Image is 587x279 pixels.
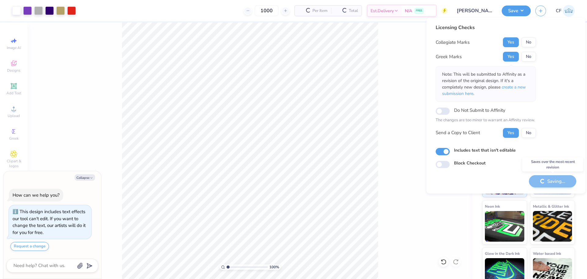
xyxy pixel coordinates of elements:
p: The changes are too minor to warrant an Affinity review. [436,117,536,123]
span: FREE [416,9,422,13]
span: Designs [7,68,20,73]
img: Cholo Fernandez [563,5,575,17]
button: Collapse [75,174,95,181]
div: Send a Copy to Client [436,129,480,136]
button: Yes [503,37,519,47]
button: Save [502,6,531,16]
div: Saves over the most recent revision [522,157,583,172]
button: No [521,37,536,47]
span: Image AI [7,45,21,50]
button: No [521,52,536,62]
button: No [521,128,536,138]
div: How can we help you? [13,192,60,198]
span: Total [349,8,358,14]
label: Do Not Submit to Affinity [454,106,505,114]
button: Yes [503,52,519,62]
span: Upload [8,113,20,118]
label: Block Checkout [454,160,485,166]
span: 100 % [269,264,279,270]
div: This design includes text effects our tool can't edit. If you want to change the text, our artist... [13,209,86,236]
span: Water based Ink [533,250,561,257]
span: Glow in the Dark Ink [485,250,520,257]
span: Metallic & Glitter Ink [533,203,569,209]
div: Collegiate Marks [436,39,470,46]
span: Est. Delivery [371,8,394,14]
a: CF [556,5,575,17]
div: Licensing Checks [436,24,536,31]
span: Clipart & logos [3,159,24,168]
button: Yes [503,128,519,138]
input: Untitled Design [452,5,497,17]
span: Greek [9,136,19,141]
span: CF [556,7,561,14]
img: Neon Ink [485,211,524,242]
span: Neon Ink [485,203,500,209]
input: – – [255,5,279,16]
span: Add Text [6,91,21,96]
label: Includes text that isn't editable [454,147,516,153]
p: Note: This will be submitted to Affinity as a revision of the original design. If it's a complete... [442,71,530,97]
img: Metallic & Glitter Ink [533,211,572,242]
div: Greek Marks [436,53,462,60]
span: Per Item [312,8,327,14]
button: Request a change [10,242,49,251]
span: N/A [405,8,412,14]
